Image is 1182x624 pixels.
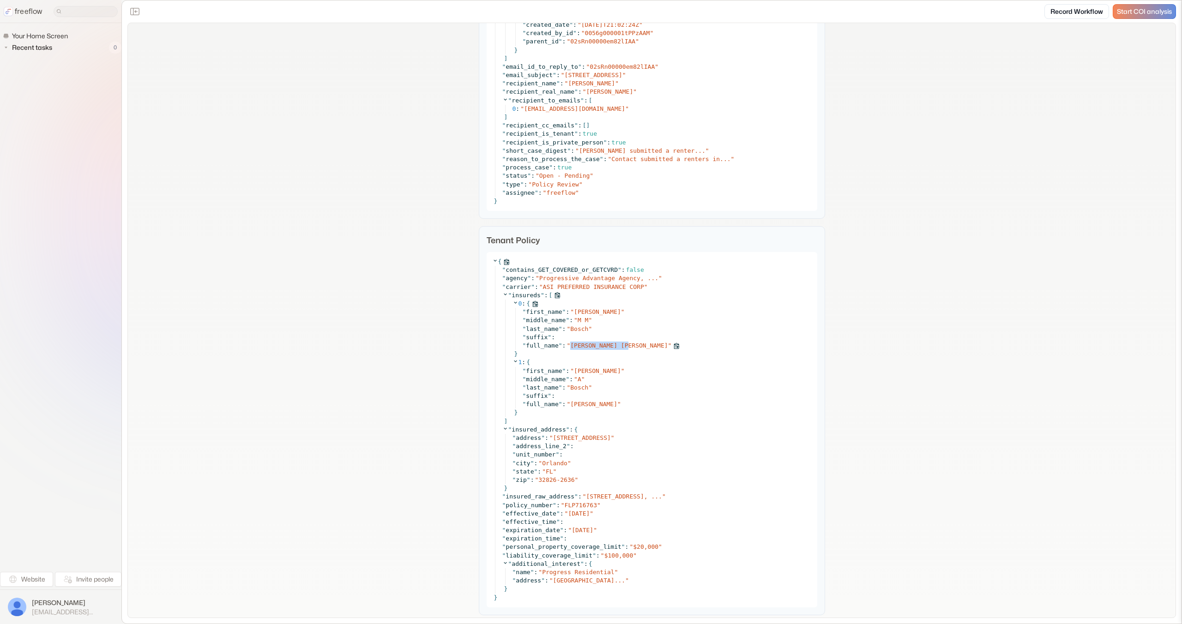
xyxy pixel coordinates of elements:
[570,367,574,374] span: "
[516,460,530,467] span: city
[567,342,570,349] span: "
[538,460,542,467] span: "
[513,434,516,441] span: "
[516,105,519,112] span: :
[541,434,545,441] span: "
[502,63,506,70] span: "
[523,325,526,332] span: "
[523,334,526,341] span: "
[506,63,578,70] span: email_id_to_reply_to
[10,31,71,41] span: Your Home Screen
[574,367,621,374] span: [PERSON_NAME]
[526,300,530,308] span: {
[109,42,121,54] span: 0
[519,359,522,366] span: 1
[538,476,574,483] span: 32826-2636
[568,510,590,517] span: [DATE]
[567,38,570,45] span: "
[570,325,588,332] span: Bosch
[556,510,560,517] span: "
[32,608,114,616] span: [EMAIL_ADDRESS][DOMAIN_NAME]
[526,376,566,383] span: middle_name
[502,283,506,290] span: "
[527,172,531,179] span: "
[567,384,570,391] span: "
[513,105,516,112] span: 0
[15,6,42,17] p: freeflow
[559,342,562,349] span: "
[498,258,502,266] span: {
[506,266,618,273] span: contains_GET_COVERED_or_GETCVRD
[523,392,526,399] span: "
[565,72,622,78] span: [STREET_ADDRESS]
[586,493,662,500] span: [STREET_ADDRESS], ...
[506,156,600,162] span: reason_to_process_the_case
[506,72,553,78] span: email_subject
[531,460,534,467] span: "
[548,392,551,399] span: "
[502,156,506,162] span: "
[506,147,567,154] span: short_case_digest
[513,476,516,483] span: "
[3,30,72,42] a: Your Home Screen
[622,72,626,78] span: "
[502,181,506,188] span: "
[526,401,558,408] span: full_name
[523,30,526,36] span: "
[621,367,625,374] span: "
[633,88,637,95] span: "
[526,392,548,399] span: suffix
[574,493,578,500] span: "
[531,172,535,179] span: :
[539,275,658,282] span: Progressive Advantage Agency, ...
[519,300,522,307] span: 0
[535,189,538,196] span: "
[625,105,629,112] span: "
[502,493,506,500] span: "
[635,38,639,45] span: "
[557,164,572,171] span: true
[487,234,817,246] p: Tenant Policy
[562,367,566,374] span: "
[566,308,569,315] span: :
[603,139,607,146] span: "
[502,275,506,282] span: "
[567,147,571,154] span: "
[590,172,593,179] span: "
[574,130,578,137] span: "
[508,292,512,299] span: "
[546,189,575,196] span: freeflow
[574,426,578,434] span: {
[555,451,559,458] span: "
[578,493,582,500] span: :
[502,130,506,137] span: "
[502,172,506,179] span: "
[583,88,586,95] span: "
[560,510,564,517] span: :
[538,189,542,196] span: :
[502,80,506,87] span: "
[514,350,518,357] span: }
[526,325,558,332] span: last_name
[504,485,508,492] span: }
[562,384,566,391] span: :
[565,502,597,509] span: FLP716763
[512,292,541,299] span: insureds
[566,376,569,383] span: "
[506,88,574,95] span: recipient_real_name
[562,342,566,349] span: :
[513,468,516,475] span: "
[586,121,590,130] span: ]
[560,80,564,87] span: :
[10,43,55,52] span: Recent tasks
[551,392,555,399] span: :
[526,21,569,28] span: created_date
[526,334,548,341] span: suffix
[127,4,142,19] button: Close the sidebar
[527,476,531,483] span: "
[502,510,506,517] span: "
[536,172,539,179] span: "
[668,342,672,349] span: "
[553,72,556,78] span: "
[506,164,549,171] span: process_case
